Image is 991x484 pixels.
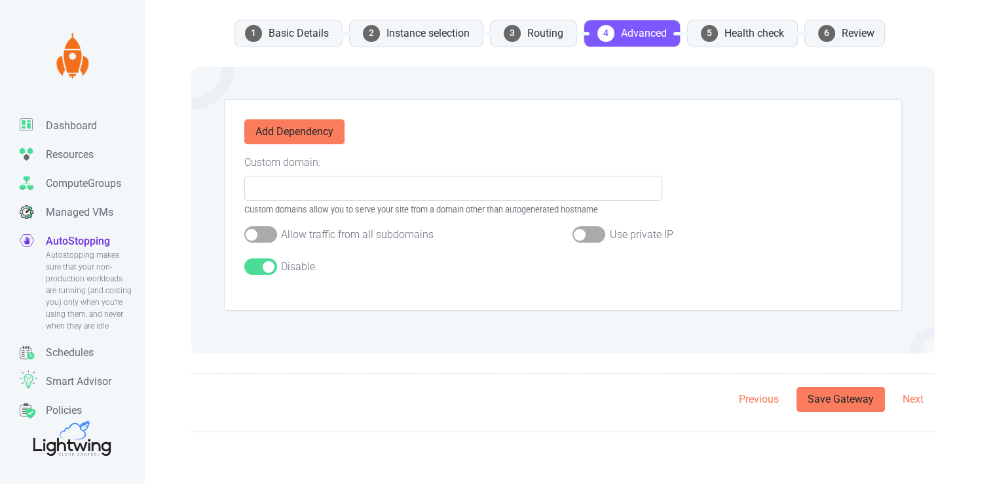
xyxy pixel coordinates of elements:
[20,367,144,396] a: Smart Advisor
[244,203,663,216] small: Custom domains allow you to serve your site from a domain other than autogenerated hostname
[804,20,885,47] li: Review
[597,25,614,42] span: 4
[46,403,82,418] p: Policies
[363,25,380,42] span: 2
[20,111,144,140] a: Dashboard
[46,205,113,220] p: Managed VMs
[244,119,345,144] button: Add Dependency
[20,198,144,227] a: Managed VMs
[46,345,94,361] p: Schedules
[46,249,134,332] span: Autostopping makes sure that your non-production workloads are running (and costing you) only whe...
[796,387,885,412] button: Save Gateway
[20,227,144,338] a: AutoStoppingAutostopping makes sure that your non-production workloads are running (and costing y...
[349,20,483,47] li: Instance selection
[891,387,935,412] button: Next
[20,396,144,425] a: Policies
[281,227,434,243] label: Allow traffic from all subdomains
[20,140,144,169] a: Resources
[245,25,262,42] span: 1
[244,155,320,171] label: Custom domain:
[49,33,95,79] img: Lightwing
[701,25,718,42] span: 5
[609,227,673,243] label: Use private IP
[46,233,110,249] p: AutoStopping
[281,259,315,275] label: Disable
[818,25,835,42] span: 6
[46,176,121,192] p: ComputeGroups
[20,169,144,198] a: ComputeGroups
[584,20,681,47] li: Advanced
[687,20,798,47] li: Health check
[46,147,94,163] p: Resources
[504,25,521,42] span: 3
[20,338,144,367] a: Schedules
[728,387,790,412] button: Previous
[234,20,343,47] li: Basic Details
[46,118,97,134] p: Dashboard
[490,20,577,47] li: Routing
